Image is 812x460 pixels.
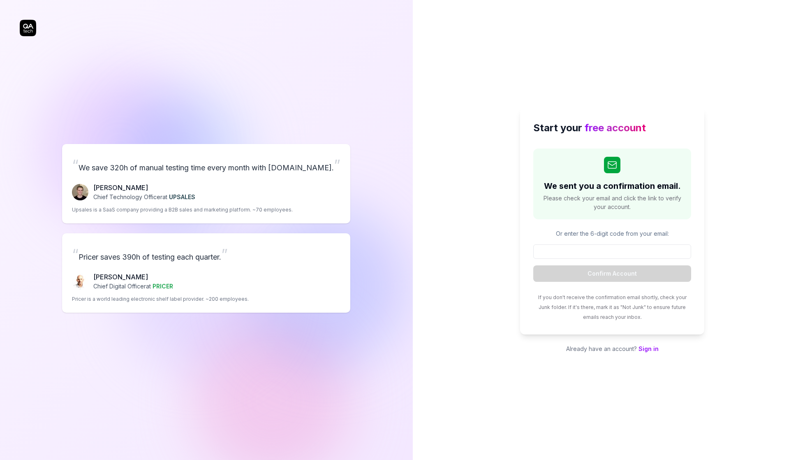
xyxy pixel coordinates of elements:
span: UPSALES [169,193,195,200]
h2: We sent you a confirmation email. [544,180,681,192]
p: Chief Digital Officer at [93,282,173,290]
span: ” [221,245,228,263]
a: “Pricer saves 390h of testing each quarter.”Chris Chalkitis[PERSON_NAME]Chief Digital Officerat P... [62,233,350,313]
img: Fredrik Seidl [72,184,88,200]
span: ” [334,156,340,174]
span: Please check your email and click the link to verify your account. [541,194,683,211]
span: “ [72,156,79,174]
p: Chief Technology Officer at [93,193,195,201]
p: We save 320h of manual testing time every month with [DOMAIN_NAME]. [72,154,340,176]
p: Pricer is a world leading electronic shelf label provider. ~200 employees. [72,295,249,303]
img: Chris Chalkitis [72,273,88,290]
span: If you don't receive the confirmation email shortly, check your Junk folder. If it's there, mark ... [538,294,687,320]
span: free account [585,122,646,134]
button: Confirm Account [533,265,691,282]
span: PRICER [153,283,173,290]
p: [PERSON_NAME] [93,183,195,193]
span: “ [72,245,79,263]
h2: Start your [533,121,691,135]
p: Already have an account? [520,344,704,353]
p: [PERSON_NAME] [93,272,173,282]
a: “We save 320h of manual testing time every month with [DOMAIN_NAME].”Fredrik Seidl[PERSON_NAME]Ch... [62,144,350,223]
p: Upsales is a SaaS company providing a B2B sales and marketing platform. ~70 employees. [72,206,293,214]
a: Sign in [638,345,659,352]
p: Or enter the 6-digit code from your email: [533,229,691,238]
p: Pricer saves 390h of testing each quarter. [72,243,340,265]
